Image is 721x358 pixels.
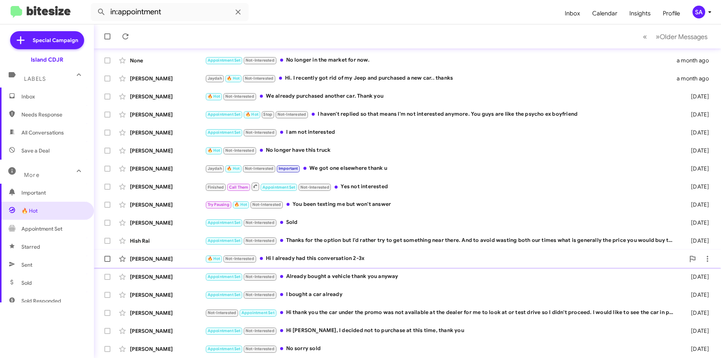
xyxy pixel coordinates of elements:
[241,310,275,315] span: Appointment Set
[208,328,241,333] span: Appointment Set
[205,56,677,65] div: No longer in the market for now.
[130,345,205,353] div: [PERSON_NAME]
[208,346,241,351] span: Appointment Set
[31,56,63,63] div: Island CDJR
[205,290,679,299] div: I bought a car already
[679,219,715,227] div: [DATE]
[263,112,272,117] span: Stop
[679,273,715,281] div: [DATE]
[130,237,205,245] div: Hish Rai
[677,75,715,82] div: a month ago
[205,236,679,245] div: Thanks for the option but I'd rather try to get something near there. And to avoid wasting both o...
[639,29,712,44] nav: Page navigation example
[679,291,715,299] div: [DATE]
[656,32,660,41] span: »
[130,183,205,190] div: [PERSON_NAME]
[130,201,205,208] div: [PERSON_NAME]
[660,33,707,41] span: Older Messages
[205,146,679,155] div: No longer have this truck
[677,57,715,64] div: a month ago
[679,327,715,335] div: [DATE]
[246,112,258,117] span: 🔥 Hot
[679,237,715,245] div: [DATE]
[130,327,205,335] div: [PERSON_NAME]
[21,111,85,118] span: Needs Response
[679,93,715,100] div: [DATE]
[262,185,296,190] span: Appointment Set
[208,292,241,297] span: Appointment Set
[21,279,32,287] span: Sold
[205,344,679,353] div: No sorry sold
[91,3,249,21] input: Search
[208,148,220,153] span: 🔥 Hot
[205,254,685,263] div: Hi I already had this conversation 2-3x
[208,76,222,81] span: Jaydah
[246,292,275,297] span: Not-Interested
[130,147,205,154] div: [PERSON_NAME]
[130,93,205,100] div: [PERSON_NAME]
[208,274,241,279] span: Appointment Set
[246,238,275,243] span: Not-Interested
[246,274,275,279] span: Not-Interested
[205,182,679,191] div: Yes not interested
[130,57,205,64] div: None
[246,220,275,225] span: Not-Interested
[208,130,241,135] span: Appointment Set
[245,76,274,81] span: Not-Interested
[234,202,247,207] span: 🔥 Hot
[638,29,652,44] button: Previous
[130,309,205,317] div: [PERSON_NAME]
[130,165,205,172] div: [PERSON_NAME]
[208,166,222,171] span: Jaydah
[130,255,205,263] div: [PERSON_NAME]
[559,3,586,24] a: Inbox
[679,147,715,154] div: [DATE]
[205,218,679,227] div: Sold
[278,112,306,117] span: Not-Interested
[24,76,46,82] span: Labels
[21,147,50,154] span: Save a Deal
[651,29,712,44] button: Next
[24,172,39,178] span: More
[245,166,274,171] span: Not-Interested
[21,225,62,233] span: Appointment Set
[208,310,237,315] span: Not-Interested
[205,74,677,83] div: Hi. I recently got rid of my Jeep and purchased a new car.. thanks
[21,93,85,100] span: Inbox
[130,291,205,299] div: [PERSON_NAME]
[225,148,254,153] span: Not-Interested
[208,94,220,99] span: 🔥 Hot
[586,3,623,24] a: Calendar
[686,6,713,18] button: SA
[679,201,715,208] div: [DATE]
[205,200,679,209] div: You been texting me but won't answer
[623,3,657,24] span: Insights
[21,243,40,251] span: Starred
[130,129,205,136] div: [PERSON_NAME]
[679,183,715,190] div: [DATE]
[692,6,705,18] div: SA
[300,185,329,190] span: Not-Interested
[679,165,715,172] div: [DATE]
[21,189,85,196] span: Important
[33,36,78,44] span: Special Campaign
[246,130,275,135] span: Not-Interested
[229,185,249,190] span: Call Them
[246,58,275,63] span: Not-Interested
[246,346,275,351] span: Not-Interested
[21,207,38,214] span: 🔥 Hot
[208,238,241,243] span: Appointment Set
[279,166,298,171] span: Important
[643,32,647,41] span: «
[205,92,679,101] div: We already purchased another car. Thank you
[225,94,254,99] span: Not-Interested
[208,58,241,63] span: Appointment Set
[657,3,686,24] span: Profile
[205,110,679,119] div: I haven't replied so that means I'm not interested anymore. You guys are like the psycho ex boyfr...
[208,220,241,225] span: Appointment Set
[205,272,679,281] div: Already bought a vehicle thank you anyway
[130,75,205,82] div: [PERSON_NAME]
[679,111,715,118] div: [DATE]
[21,297,61,305] span: Sold Responded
